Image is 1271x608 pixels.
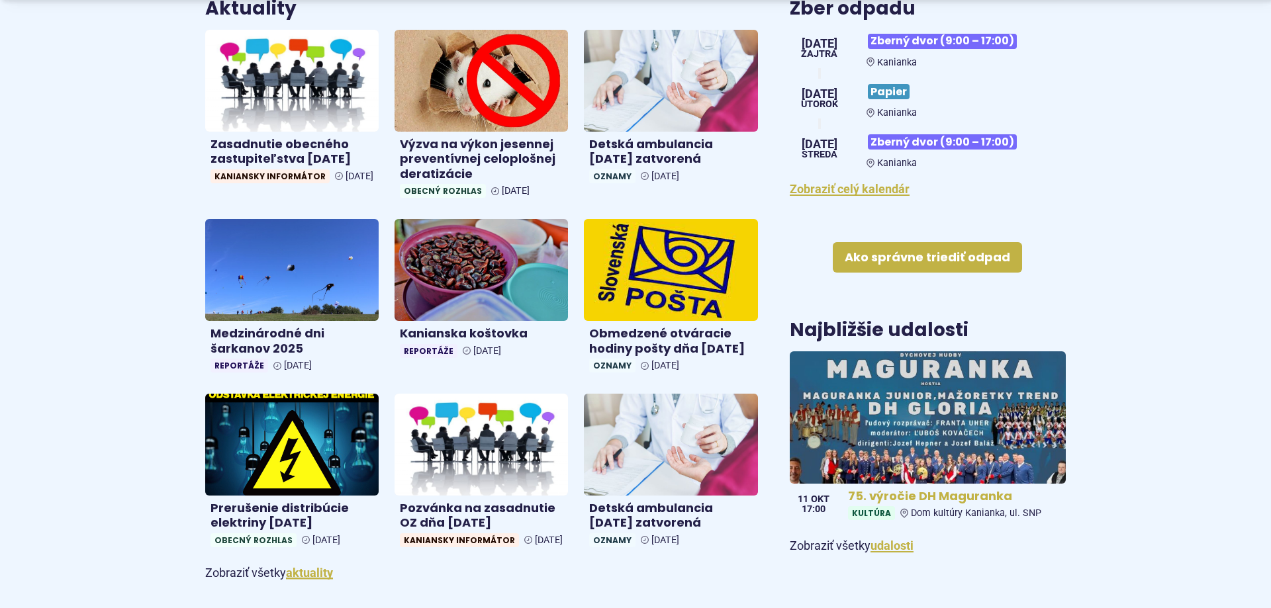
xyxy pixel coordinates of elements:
h4: 75. výročie DH Maguranka [848,489,1060,504]
span: okt [811,495,829,504]
a: Kanianska koštovka Reportáže [DATE] [395,219,568,363]
span: Papier [868,84,910,99]
span: Oznamy [589,169,635,183]
h4: Prerušenie distribúcie elektriny [DATE] [211,501,373,531]
a: Detská ambulancia [DATE] zatvorená Oznamy [DATE] [584,394,757,552]
span: Kaniansky informátor [400,533,519,547]
a: Prerušenie distribúcie elektriny [DATE] Obecný rozhlas [DATE] [205,394,379,552]
a: Zobraziť celý kalendár [790,182,910,196]
span: Zberný dvor (9:00 – 17:00) [868,134,1017,150]
a: Pozvánka na zasadnutie OZ dňa [DATE] Kaniansky informátor [DATE] [395,394,568,552]
h4: Obmedzené otváracie hodiny pošty dňa [DATE] [589,326,752,356]
span: 11 [798,495,808,504]
h4: Detská ambulancia [DATE] zatvorená [589,501,752,531]
h3: Najbližšie udalosti [790,320,968,341]
h4: Zasadnutie obecného zastupiteľstva [DATE] [211,137,373,167]
h4: Pozvánka na zasadnutie OZ dňa [DATE] [400,501,563,531]
a: Zberný dvor (9:00 – 17:00) Kanianka [DATE] Zajtra [790,28,1066,68]
span: Reportáže [211,359,268,372]
span: Kanianka [877,157,917,169]
a: Výzva na výkon jesennej preventívnej celoplošnej deratizácie Obecný rozhlas [DATE] [395,30,568,203]
span: [DATE] [651,535,679,546]
span: [DATE] [284,360,312,371]
span: Oznamy [589,533,635,547]
a: Zobraziť všetky udalosti [871,539,914,552]
span: [DATE] [535,535,563,546]
a: Obmedzené otváracie hodiny pošty dňa [DATE] Oznamy [DATE] [584,219,757,378]
a: Ako správne triediť odpad [833,242,1022,273]
span: Kultúra [848,506,895,520]
span: 17:00 [798,505,829,514]
p: Zobraziť všetky [205,563,758,584]
span: [DATE] [651,360,679,371]
span: streda [802,150,837,159]
span: Reportáže [400,344,457,358]
a: Medzinárodné dni šarkanov 2025 Reportáže [DATE] [205,219,379,378]
span: Obecný rozhlas [400,184,486,198]
h4: Výzva na výkon jesennej preventívnej celoplošnej deratizácie [400,137,563,182]
span: utorok [801,100,838,109]
span: [DATE] [346,171,373,182]
h4: Medzinárodné dni šarkanov 2025 [211,326,373,356]
a: Papier Kanianka [DATE] utorok [790,79,1066,118]
span: Obecný rozhlas [211,533,297,547]
a: Detská ambulancia [DATE] zatvorená Oznamy [DATE] [584,30,757,189]
span: [DATE] [801,38,837,50]
h4: Kanianska koštovka [400,326,563,341]
span: Oznamy [589,359,635,372]
h4: Detská ambulancia [DATE] zatvorená [589,137,752,167]
span: [DATE] [651,171,679,182]
a: 75. výročie DH Maguranka KultúraDom kultúry Kanianka, ul. SNP 11 okt 17:00 [790,351,1066,526]
a: Zasadnutie obecného zastupiteľstva [DATE] Kaniansky informátor [DATE] [205,30,379,189]
span: Zberný dvor (9:00 – 17:00) [868,34,1017,49]
span: [DATE] [801,88,838,100]
span: Kanianka [877,57,917,68]
span: Dom kultúry Kanianka, ul. SNP [911,507,1041,519]
span: Kanianka [877,107,917,118]
span: [DATE] [502,185,530,196]
a: Zobraziť všetky aktuality [286,566,333,580]
p: Zobraziť všetky [790,536,1066,556]
span: [DATE] [802,138,837,150]
a: Zberný dvor (9:00 – 17:00) Kanianka [DATE] streda [790,129,1066,169]
span: [DATE] [312,535,340,546]
span: [DATE] [473,345,501,357]
span: Kaniansky informátor [211,169,330,183]
span: Zajtra [801,50,837,59]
